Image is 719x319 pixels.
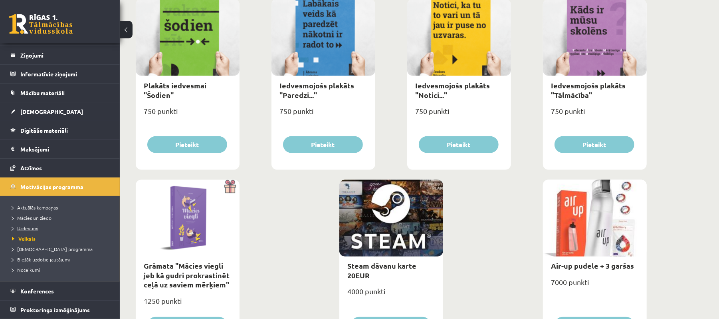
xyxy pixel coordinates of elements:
[10,140,110,158] a: Maksājumi
[20,306,90,313] span: Proktoringa izmēģinājums
[12,204,58,211] span: Aktuālās kampaņas
[20,183,83,190] span: Motivācijas programma
[10,65,110,83] a: Informatīvie ziņojumi
[10,159,110,177] a: Atzīmes
[12,256,112,263] a: Biežāk uzdotie jautājumi
[543,276,647,296] div: 7000 punkti
[144,261,230,289] a: Grāmata "Mācies viegli jeb kā gudri prokrastinēt ceļā uz saviem mērķiem"
[551,81,626,99] a: Iedvesmojošs plakāts "Tālmācība"
[136,104,240,124] div: 750 punkti
[144,81,206,99] a: Plakāts iedvesmai "Šodien"
[12,235,112,242] a: Veikals
[543,104,647,124] div: 750 punkti
[12,246,93,252] span: [DEMOGRAPHIC_DATA] programma
[12,256,70,263] span: Biežāk uzdotie jautājumi
[147,136,227,153] button: Pieteikt
[20,164,42,171] span: Atzīmes
[20,287,54,295] span: Konferences
[279,81,354,99] a: Iedvesmojošs plakāts "Paredzi..."
[271,104,375,124] div: 750 punkti
[10,46,110,64] a: Ziņojumi
[12,267,40,273] span: Noteikumi
[12,245,112,253] a: [DEMOGRAPHIC_DATA] programma
[419,136,499,153] button: Pieteikt
[136,295,240,315] div: 1250 punkti
[12,215,51,221] span: Mācies un ziedo
[10,84,110,102] a: Mācību materiāli
[12,204,112,211] a: Aktuālās kampaņas
[339,285,443,305] div: 4000 punkti
[555,136,634,153] button: Pieteikt
[20,46,110,64] legend: Ziņojumi
[12,235,36,242] span: Veikals
[20,89,65,96] span: Mācību materiāli
[20,140,110,158] legend: Maksājumi
[551,261,634,271] a: Air-up pudele + 3 garšas
[407,104,511,124] div: 750 punkti
[20,108,83,115] span: [DEMOGRAPHIC_DATA]
[20,65,110,83] legend: Informatīvie ziņojumi
[222,180,240,193] img: Dāvana ar pārsteigumu
[415,81,490,99] a: Iedvesmojošs plakāts "Notici..."
[12,225,112,232] a: Uzdevumi
[347,261,416,280] a: Steam dāvanu karte 20EUR
[10,282,110,300] a: Konferences
[10,301,110,319] a: Proktoringa izmēģinājums
[283,136,363,153] button: Pieteikt
[20,127,68,134] span: Digitālie materiāli
[10,121,110,140] a: Digitālie materiāli
[10,102,110,121] a: [DEMOGRAPHIC_DATA]
[12,214,112,221] a: Mācies un ziedo
[12,266,112,273] a: Noteikumi
[10,177,110,196] a: Motivācijas programma
[9,14,73,34] a: Rīgas 1. Tālmācības vidusskola
[12,225,38,231] span: Uzdevumi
